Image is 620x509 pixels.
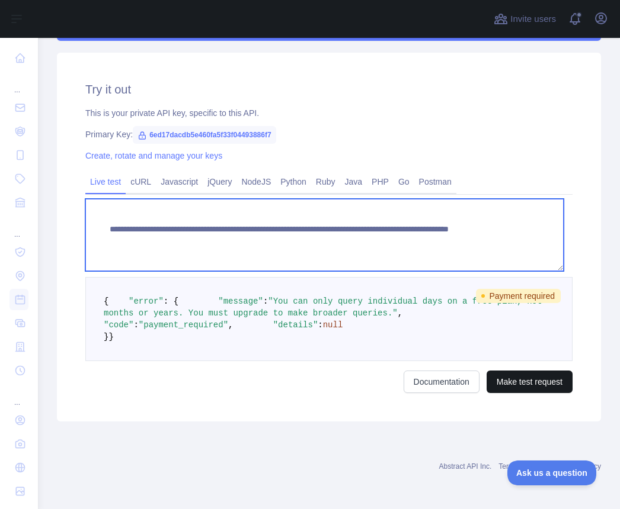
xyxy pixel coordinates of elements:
span: Invite users [510,12,556,26]
a: NodeJS [237,172,276,191]
a: Ruby [311,172,340,191]
span: } [104,332,108,342]
a: Terms of service [498,462,550,471]
a: Abstract API Inc. [439,462,492,471]
a: Postman [414,172,456,191]
span: "payment_required" [139,320,228,330]
a: Javascript [156,172,203,191]
div: ... [9,384,28,407]
span: "code" [104,320,133,330]
a: PHP [367,172,394,191]
span: : [318,320,322,330]
span: : [263,297,268,306]
a: Documentation [404,371,480,393]
a: Go [394,172,414,191]
a: Create, rotate and manage your keys [85,151,222,160]
span: Payment required [476,289,561,303]
span: "message" [218,297,263,306]
span: } [108,332,113,342]
button: Invite users [491,9,558,28]
span: 6ed17dacdb5e460fa5f33f04493886f7 [133,126,276,144]
h2: Try it out [85,81,573,98]
div: ... [9,71,28,95]
div: ... [9,215,28,239]
a: jQuery [203,172,237,191]
iframe: Toggle Customer Support [507,460,596,485]
a: Java [340,172,367,191]
span: "You can only query individual days on a free plan, not months or years. You must upgrade to make... [104,297,547,318]
div: Primary Key: [85,128,573,140]
a: cURL [126,172,156,191]
button: Make test request [487,371,573,393]
div: This is your private API key, specific to this API. [85,107,573,119]
a: Live test [85,172,126,191]
span: "details" [273,320,318,330]
span: { [104,297,108,306]
span: "error" [129,297,164,306]
span: null [323,320,343,330]
span: , [228,320,233,330]
a: Python [276,172,311,191]
span: : { [164,297,178,306]
span: , [398,308,402,318]
span: : [133,320,138,330]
